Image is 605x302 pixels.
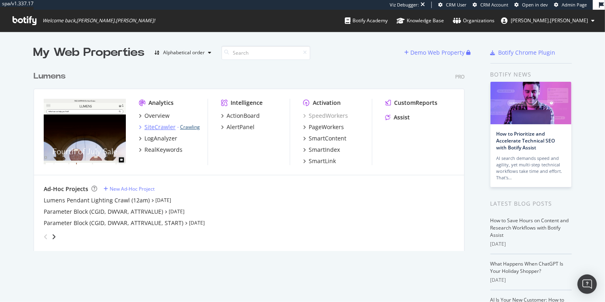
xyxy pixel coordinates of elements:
[44,99,126,164] img: www.lumens.com
[303,146,340,154] a: SmartIndex
[345,10,388,32] a: Botify Academy
[309,146,340,154] div: SmartIndex
[169,208,185,215] a: [DATE]
[303,157,336,165] a: SmartLink
[151,46,215,59] button: Alphabetical order
[139,146,183,154] a: RealKeywords
[511,17,588,24] span: jeffrey.louella
[490,240,572,248] div: [DATE]
[562,2,587,8] span: Admin Page
[104,185,155,192] a: New Ad-Hoc Project
[309,134,346,142] div: SmartContent
[397,17,444,25] div: Knowledge Base
[390,2,419,8] div: Viz Debugger:
[139,123,200,131] a: SiteCrawler- Crawling
[522,2,548,8] span: Open in dev
[177,123,200,130] div: -
[144,134,177,142] div: LogAnalyzer
[397,10,444,32] a: Knowledge Base
[221,46,310,60] input: Search
[455,73,465,80] div: Pro
[497,130,555,151] a: How to Prioritize and Accelerate Technical SEO with Botify Assist
[34,45,145,61] div: My Web Properties
[446,2,467,8] span: CRM User
[473,2,508,8] a: CRM Account
[385,99,437,107] a: CustomReports
[163,50,205,55] div: Alphabetical order
[405,49,467,56] a: Demo Web Property
[221,123,255,131] a: AlertPanel
[438,2,467,8] a: CRM User
[309,157,336,165] div: SmartLink
[453,17,495,25] div: Organizations
[44,196,150,204] a: Lumens Pendant Lighting Crawl (12am)
[499,49,556,57] div: Botify Chrome Plugin
[189,219,205,226] a: [DATE]
[34,70,66,82] div: Lumens
[227,112,260,120] div: ActionBoard
[144,146,183,154] div: RealKeywords
[231,99,263,107] div: Intelligence
[155,197,171,204] a: [DATE]
[309,123,344,131] div: PageWorkers
[514,2,548,8] a: Open in dev
[490,260,564,274] a: What Happens When ChatGPT Is Your Holiday Shopper?
[34,61,471,251] div: grid
[149,99,174,107] div: Analytics
[144,123,176,131] div: SiteCrawler
[313,99,341,107] div: Activation
[480,2,508,8] span: CRM Account
[411,49,465,57] div: Demo Web Property
[490,276,572,284] div: [DATE]
[303,112,348,120] a: SpeedWorkers
[51,233,57,241] div: angle-right
[221,112,260,120] a: ActionBoard
[110,185,155,192] div: New Ad-Hoc Project
[490,82,571,124] img: How to Prioritize and Accelerate Technical SEO with Botify Assist
[180,123,200,130] a: Crawling
[34,70,69,82] a: Lumens
[497,155,565,181] div: AI search demands speed and agility, yet multi-step technical workflows take time and effort. Tha...
[42,17,155,24] span: Welcome back, [PERSON_NAME].[PERSON_NAME] !
[405,46,467,59] button: Demo Web Property
[495,14,601,27] button: [PERSON_NAME].[PERSON_NAME]
[385,113,410,121] a: Assist
[394,99,437,107] div: CustomReports
[490,217,569,238] a: How to Save Hours on Content and Research Workflows with Botify Assist
[303,134,346,142] a: SmartContent
[490,49,556,57] a: Botify Chrome Plugin
[139,134,177,142] a: LogAnalyzer
[139,112,170,120] a: Overview
[394,113,410,121] div: Assist
[303,123,344,131] a: PageWorkers
[44,219,183,227] a: Parameter Block (CGID, DWVAR, ATTRVALUE, START)
[144,112,170,120] div: Overview
[44,185,88,193] div: Ad-Hoc Projects
[40,230,51,243] div: angle-left
[490,199,572,208] div: Latest Blog Posts
[453,10,495,32] a: Organizations
[554,2,587,8] a: Admin Page
[490,70,572,79] div: Botify news
[227,123,255,131] div: AlertPanel
[577,274,597,294] div: Open Intercom Messenger
[345,17,388,25] div: Botify Academy
[44,208,163,216] a: Parameter Block (CGID, DWVAR, ATTRVALUE)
